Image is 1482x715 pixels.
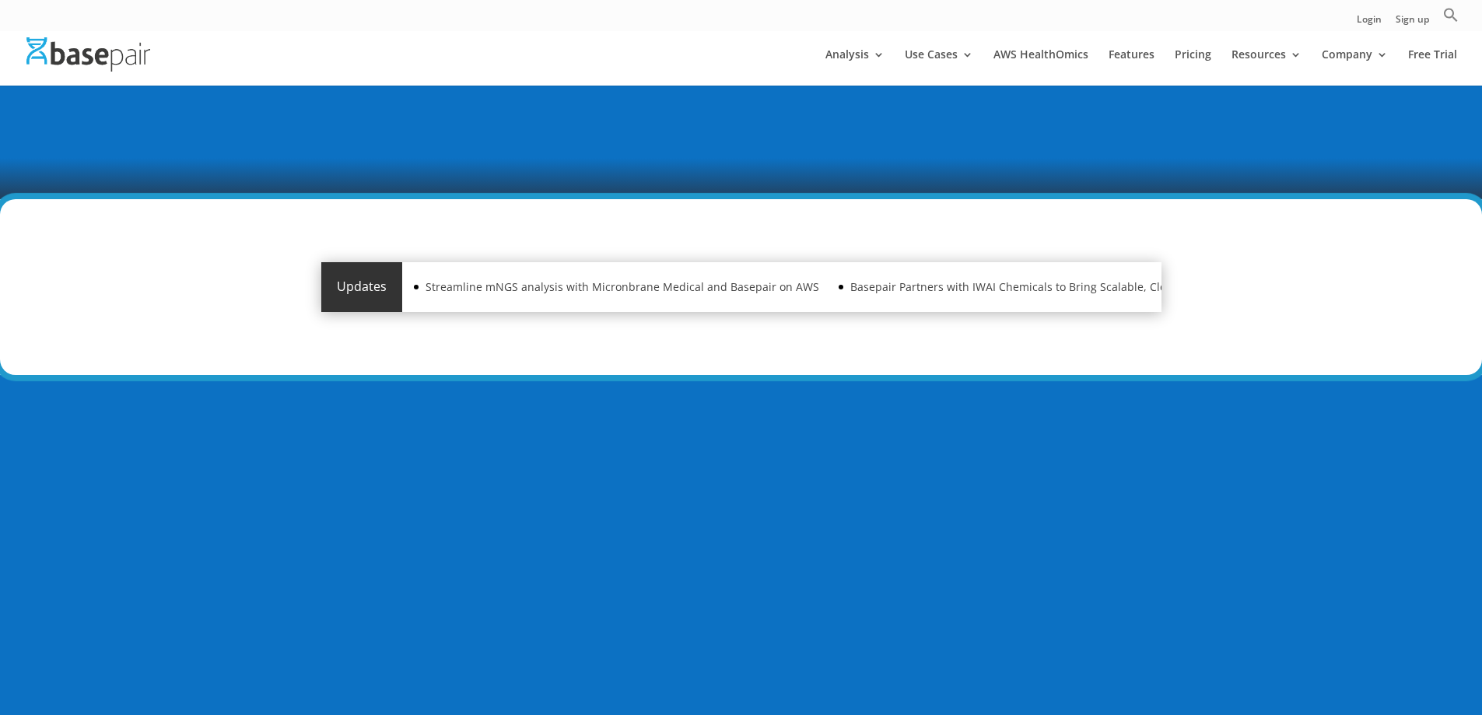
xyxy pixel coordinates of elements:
a: Sign up [1396,15,1429,31]
a: Features [1109,49,1154,86]
img: Basepair [26,37,150,71]
a: Login [1357,15,1382,31]
svg: Search [1443,7,1459,23]
a: AWS HealthOmics [993,49,1088,86]
div: Updates [321,262,402,312]
a: Free Trial [1408,49,1457,86]
a: Analysis [825,49,885,86]
a: Resources [1231,49,1302,86]
a: Use Cases [905,49,973,86]
a: Pricing [1175,49,1211,86]
a: Search Icon Link [1443,7,1459,31]
a: Company [1322,49,1388,86]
